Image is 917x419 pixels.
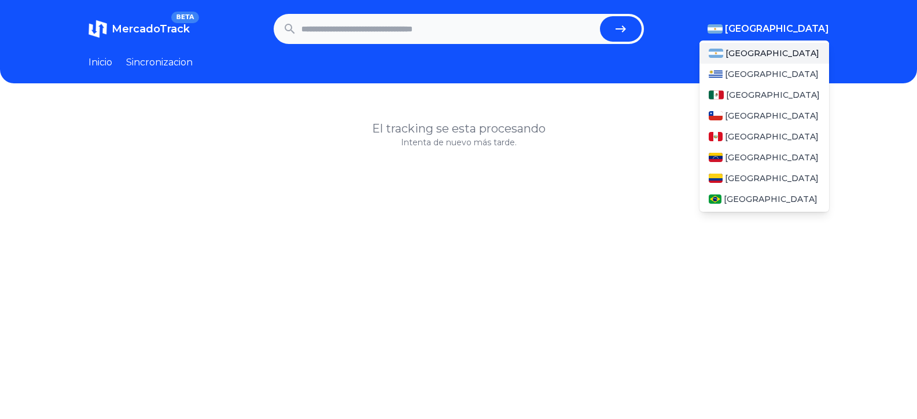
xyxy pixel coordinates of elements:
span: [GEOGRAPHIC_DATA] [726,47,819,59]
img: Venezuela [709,153,723,162]
a: Colombia[GEOGRAPHIC_DATA] [699,168,829,189]
p: Intenta de nuevo más tarde. [89,137,829,148]
img: Chile [709,111,723,120]
a: Peru[GEOGRAPHIC_DATA] [699,126,829,147]
span: [GEOGRAPHIC_DATA] [724,193,817,205]
img: Brasil [709,194,722,204]
span: [GEOGRAPHIC_DATA] [725,152,819,163]
img: Argentina [709,49,724,58]
span: [GEOGRAPHIC_DATA] [725,22,829,36]
a: Brasil[GEOGRAPHIC_DATA] [699,189,829,209]
span: [GEOGRAPHIC_DATA] [725,110,819,122]
button: [GEOGRAPHIC_DATA] [708,22,829,36]
a: MercadoTrackBETA [89,20,190,38]
span: [GEOGRAPHIC_DATA] [725,172,819,184]
a: Argentina[GEOGRAPHIC_DATA] [699,43,829,64]
img: MercadoTrack [89,20,107,38]
img: Uruguay [709,69,723,79]
span: BETA [171,12,198,23]
span: [GEOGRAPHIC_DATA] [725,131,819,142]
img: Argentina [708,24,723,34]
a: Venezuela[GEOGRAPHIC_DATA] [699,147,829,168]
a: Inicio [89,56,112,69]
a: Sincronizacion [126,56,193,69]
a: Mexico[GEOGRAPHIC_DATA] [699,84,829,105]
a: Uruguay[GEOGRAPHIC_DATA] [699,64,829,84]
img: Colombia [709,174,723,183]
img: Peru [709,132,723,141]
h1: El tracking se esta procesando [89,120,829,137]
span: [GEOGRAPHIC_DATA] [726,89,820,101]
img: Mexico [709,90,724,100]
a: Chile[GEOGRAPHIC_DATA] [699,105,829,126]
span: [GEOGRAPHIC_DATA] [725,68,819,80]
span: MercadoTrack [112,23,190,35]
